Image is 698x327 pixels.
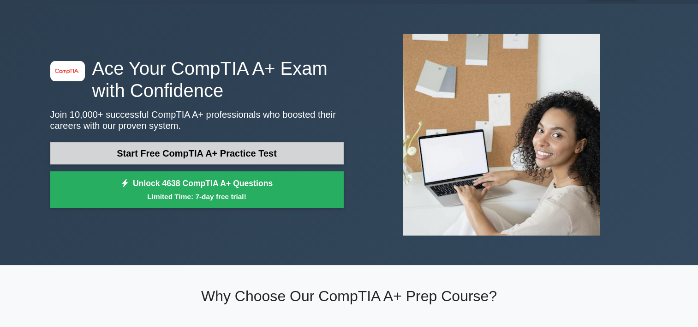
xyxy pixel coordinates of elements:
[50,57,344,102] h1: Ace Your CompTIA A+ Exam with Confidence
[50,287,648,305] h2: Why Choose Our CompTIA A+ Prep Course?
[62,191,332,202] small: Limited Time: 7-day free trial!
[50,142,344,164] a: Start Free CompTIA A+ Practice Test
[50,171,344,208] a: Unlock 4638 CompTIA A+ QuestionsLimited Time: 7-day free trial!
[50,109,344,131] p: Join 10,000+ successful CompTIA A+ professionals who boosted their careers with our proven system.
